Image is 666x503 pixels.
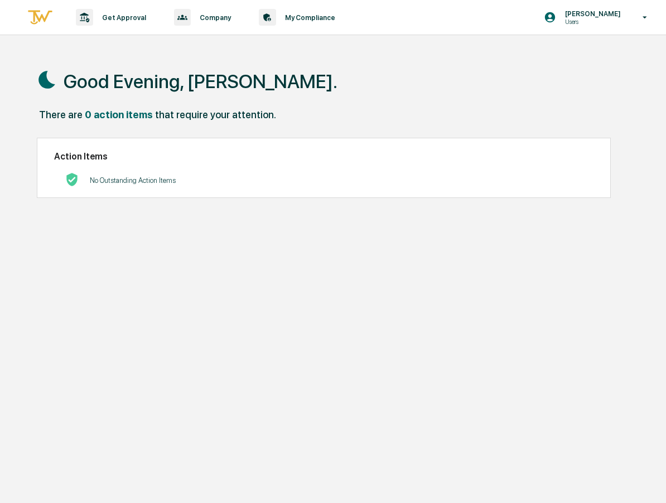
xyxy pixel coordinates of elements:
div: 0 action items [85,109,153,120]
p: My Compliance [276,13,341,22]
img: logo [27,8,54,27]
p: [PERSON_NAME] [556,9,626,18]
img: No Actions logo [65,173,79,186]
p: Company [191,13,237,22]
p: Users [556,18,626,26]
p: Get Approval [93,13,152,22]
h1: Good Evening, [PERSON_NAME]. [64,70,337,93]
p: No Outstanding Action Items [90,176,176,185]
div: There are [39,109,83,120]
h2: Action Items [54,151,593,162]
div: that require your attention. [155,109,276,120]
